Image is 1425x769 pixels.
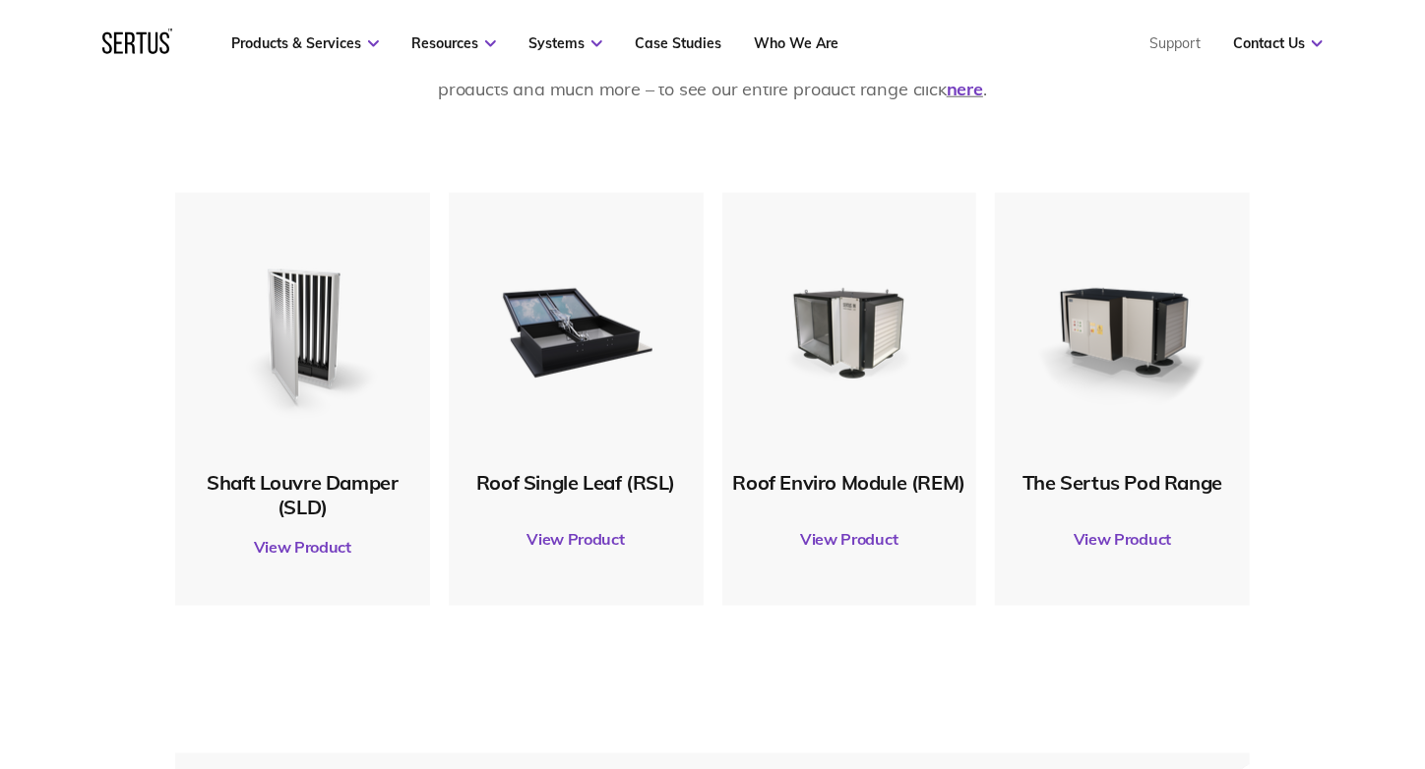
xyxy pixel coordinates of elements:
[754,34,838,52] a: Who We Are
[635,34,721,52] a: Case Studies
[732,470,967,495] div: Roof Enviro Module (REM)
[185,470,420,519] div: Shaft Louvre Damper (SLD)
[1327,675,1425,769] iframe: Chat Widget
[459,511,694,566] a: View Product
[947,78,983,100] a: here
[185,519,420,574] a: View Product
[411,34,496,52] a: Resources
[1005,511,1240,566] a: View Product
[231,34,379,52] a: Products & Services
[1149,34,1201,52] a: Support
[732,511,967,566] a: View Product
[528,34,602,52] a: Systems
[1233,34,1323,52] a: Contact Us
[1005,470,1240,495] div: The Sertus Pod Range
[459,470,694,495] div: Roof Single Leaf (RSL)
